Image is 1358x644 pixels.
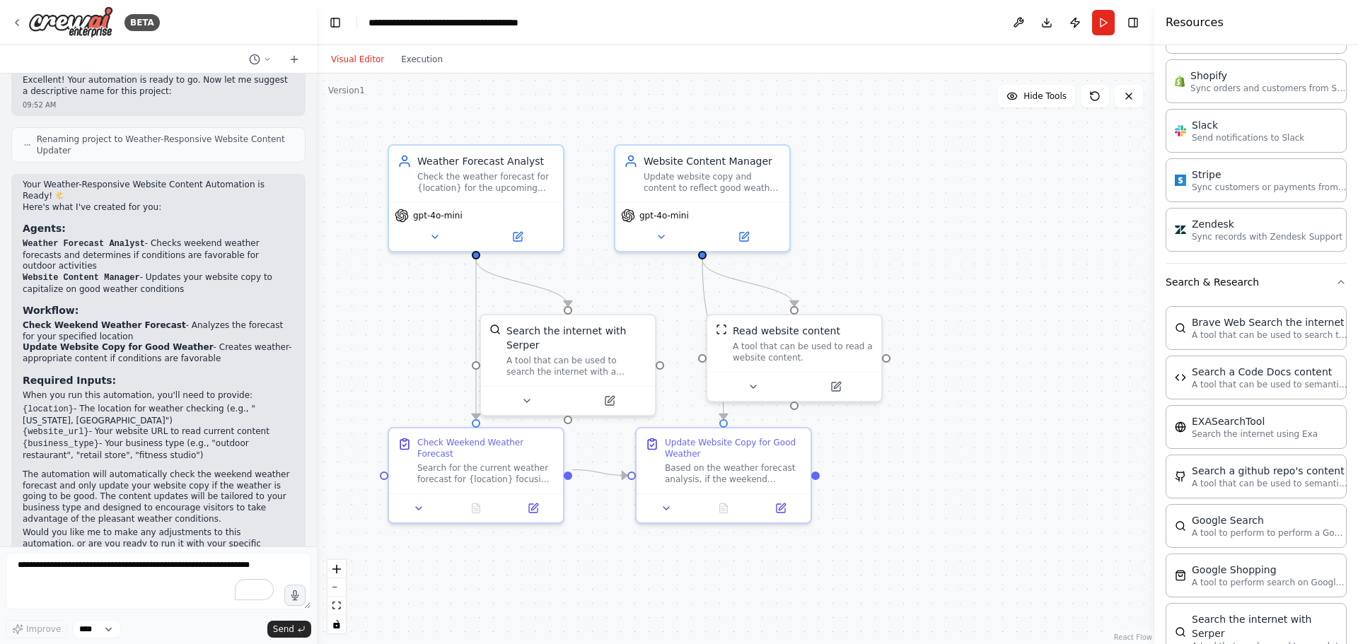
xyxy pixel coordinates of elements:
strong: Agents: [23,223,66,234]
button: zoom in [327,560,346,578]
p: Sync orders and customers from Shopify [1190,83,1346,94]
div: Check Weekend Weather Forecast [417,437,555,459]
button: Click to speak your automation idea [284,585,306,606]
div: Search a github repo's content [1192,464,1347,478]
h2: Your Weather-Responsive Website Content Automation is Ready! 🌤️ [23,180,294,201]
p: Here's what I've created for you: [23,202,294,213]
strong: Check Weekend Weather Forecast [23,320,186,330]
div: Based on the weather forecast analysis, if the weekend weather is determined to be good, read the... [665,462,802,485]
nav: breadcrumb [368,16,528,30]
p: Would you like me to make any adjustments to this automation, or are you ready to run it with you... [23,527,294,561]
button: Visual Editor [323,51,393,68]
img: EXASearchTool [1175,421,1186,433]
code: {website_url} [23,427,89,437]
g: Edge from 9cd7e9af-3006-46c1-9486-c7ea7c421e8d to 63afe9ac-f976-481b-a81a-e492ee4d0c9d [469,259,483,419]
div: BETA [124,14,160,31]
img: SerpApiGoogleShoppingTool [1175,570,1186,581]
p: A tool to perform to perform a Google search with a search_query. [1192,527,1347,539]
g: Edge from 2ebcc94d-e9d6-492c-a57c-b74656590b81 to 144ab467-31f8-4cc8-8f33-cf0e9f281462 [695,259,731,419]
div: Check the weather forecast for {location} for the upcoming weekend and determine if conditions ar... [417,171,555,194]
div: A tool that can be used to search the internet with a search_query. Supports different search typ... [506,355,646,377]
div: A tool that can be used to read a website content. [733,341,873,363]
strong: Update Website Copy for Good Weather [23,342,214,352]
button: Execution [393,51,451,68]
button: Open in side panel [477,228,557,245]
button: Search & Research [1166,264,1347,300]
button: Hide left sidebar [325,13,345,33]
p: Send notifications to Slack [1192,132,1304,144]
div: Stripe [1192,168,1347,182]
p: A tool that can be used to search the internet with a search_query. [1192,329,1347,341]
div: Search a Code Docs content [1192,365,1347,379]
p: Search the internet using Exa [1192,428,1318,440]
button: Open in side panel [756,500,805,517]
span: Renaming project to Weather-Responsive Website Content Updater [37,134,294,156]
img: SerperDevTool [489,324,501,335]
div: Google Shopping [1192,563,1347,577]
li: - Your website URL to read current content [23,426,294,438]
div: Update website copy and content to reflect good weather conditions for the weekend. Create engagi... [644,171,781,194]
code: Weather Forecast Analyst [23,239,145,249]
img: BraveSearchTool [1175,322,1186,334]
p: Sync records with Zendesk Support [1192,231,1342,242]
g: Edge from 2ebcc94d-e9d6-492c-a57c-b74656590b81 to 435886fe-4ec4-491e-91ea-e7da3c77c047 [695,259,801,306]
div: Search the internet with Serper [1192,612,1347,640]
div: Update Website Copy for Good WeatherBased on the weather forecast analysis, if the weekend weathe... [635,427,812,524]
div: Weather Forecast Analyst [417,154,555,168]
div: 09:52 AM [23,100,294,110]
p: A tool that can be used to semantic search a query from a Code Docs content. [1192,379,1347,390]
li: - Your business type (e.g., "outdoor restaurant", "retail store", "fitness studio") [23,438,294,461]
div: Search the internet with Serper [506,324,646,352]
img: Zendesk [1175,224,1186,235]
div: Check Weekend Weather ForecastSearch for the current weather forecast for {location} focusing on ... [388,427,564,524]
button: fit view [327,597,346,615]
button: Improve [6,620,67,638]
li: - Checks weekend weather forecasts and determines if conditions are favorable for outdoor activities [23,238,294,272]
code: {business_type} [23,439,99,449]
div: ScrapeWebsiteToolRead website contentA tool that can be used to read a website content. [706,314,883,402]
span: gpt-4o-mini [639,210,689,221]
img: GithubSearchTool [1175,471,1186,482]
code: {location} [23,404,74,414]
button: zoom out [327,578,346,597]
div: EXASearchTool [1192,414,1318,428]
img: Shopify [1175,76,1185,87]
strong: Workflow: [23,305,79,316]
button: Start a new chat [283,51,306,68]
button: Send [267,621,311,638]
span: gpt-4o-mini [413,210,463,221]
g: Edge from 9cd7e9af-3006-46c1-9486-c7ea7c421e8d to 7368646d-c293-47e8-80e8-3aa61d03f138 [469,259,575,306]
button: No output available [446,500,506,517]
button: toggle interactivity [327,615,346,633]
button: Switch to previous chat [243,51,277,68]
li: - Updates your website copy to capitalize on good weather conditions [23,272,294,295]
div: Website Content ManagerUpdate website copy and content to reflect good weather conditions for the... [614,144,791,252]
h4: Resources [1166,14,1224,31]
button: No output available [694,500,754,517]
g: Edge from 63afe9ac-f976-481b-a81a-e492ee4d0c9d to 144ab467-31f8-4cc8-8f33-cf0e9f281462 [572,463,627,483]
button: Open in side panel [796,378,876,395]
p: Sync customers or payments from Stripe [1192,182,1347,193]
li: - Creates weather-appropriate content if conditions are favorable [23,342,294,364]
div: SerperDevToolSearch the internet with SerperA tool that can be used to search the internet with a... [480,314,656,416]
p: The automation will automatically check the weekend weather forecast and only update your website... [23,469,294,525]
div: Version 1 [328,85,365,96]
img: Slack [1175,125,1186,136]
a: React Flow attribution [1114,633,1152,641]
span: Improve [26,623,61,635]
img: SerpApiGoogleSearchTool [1175,520,1186,532]
p: Excellent! Your automation is ready to go. Now let me suggest a descriptive name for this project: [23,75,294,97]
div: Slack [1192,118,1304,132]
span: Hide Tools [1023,90,1067,102]
div: Read website content [733,324,840,338]
div: Google Search [1192,513,1347,527]
div: Brave Web Search the internet [1192,315,1347,329]
img: SerperDevTool [1175,626,1186,638]
button: Hide right sidebar [1123,13,1143,33]
img: Stripe [1175,175,1186,186]
div: Website Content Manager [644,154,781,168]
div: Zendesk [1192,217,1342,231]
div: Weather Forecast AnalystCheck the weather forecast for {location} for the upcoming weekend and de... [388,144,564,252]
button: Open in side panel [509,500,557,517]
img: ScrapeWebsiteTool [716,324,727,335]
